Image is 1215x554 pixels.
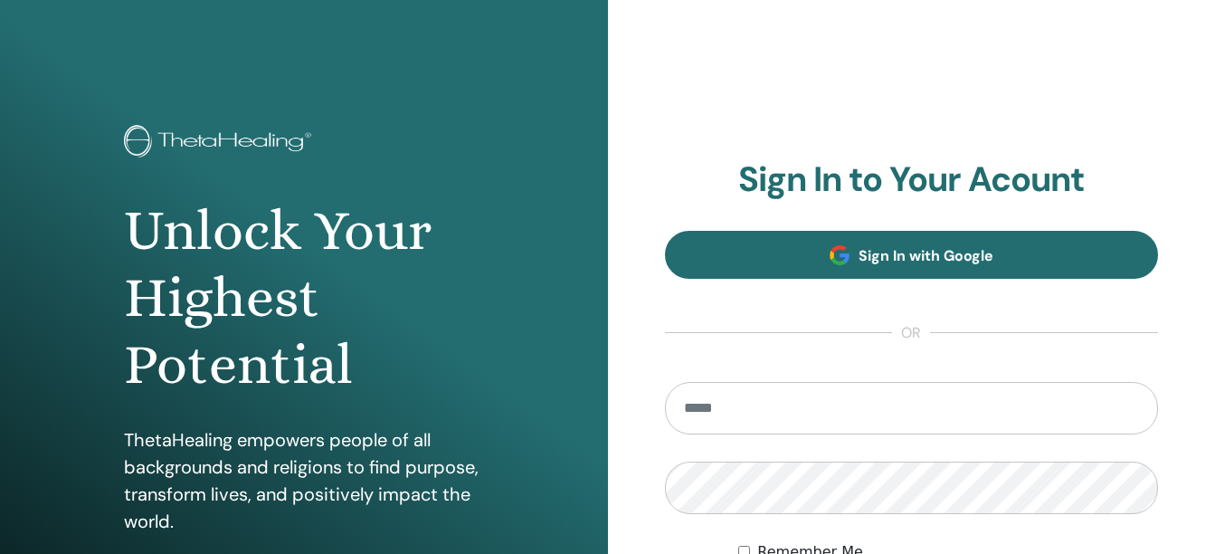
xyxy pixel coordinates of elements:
[859,246,993,265] span: Sign In with Google
[665,231,1159,279] a: Sign In with Google
[892,322,930,344] span: or
[665,159,1159,201] h2: Sign In to Your Acount
[124,426,484,535] p: ThetaHealing empowers people of all backgrounds and religions to find purpose, transform lives, a...
[124,197,484,399] h1: Unlock Your Highest Potential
